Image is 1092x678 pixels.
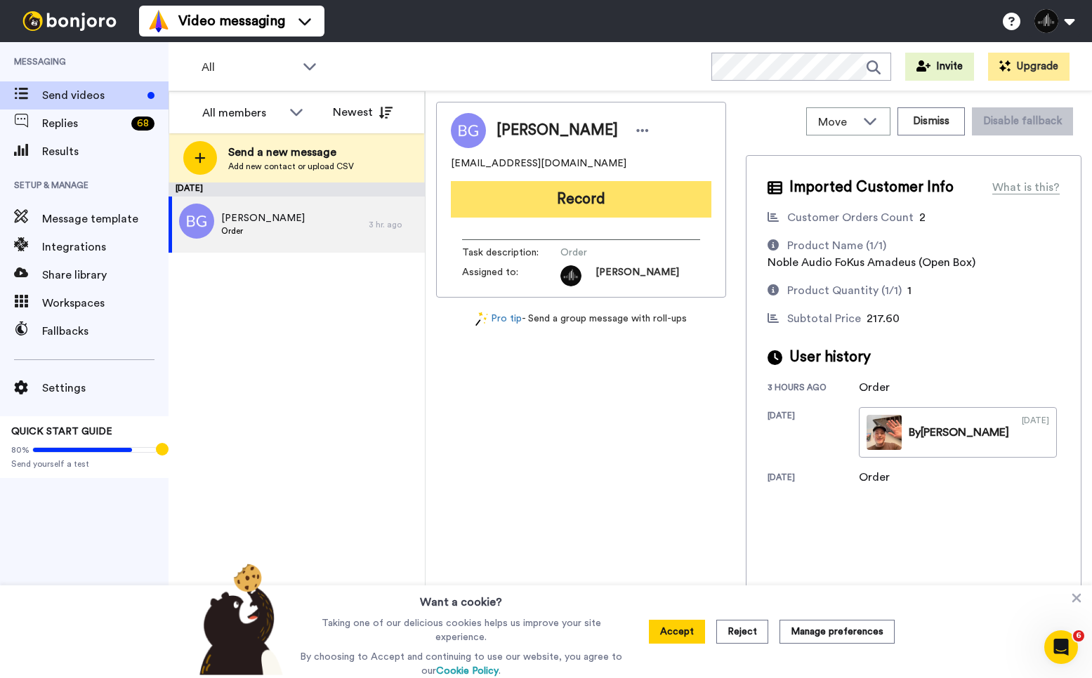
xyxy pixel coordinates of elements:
[451,181,711,218] button: Record
[919,212,926,223] span: 2
[420,585,502,611] h3: Want a cookie?
[156,443,169,456] div: Tooltip anchor
[179,204,214,239] img: bg.png
[768,472,859,486] div: [DATE]
[496,120,618,141] span: [PERSON_NAME]
[789,347,871,368] span: User history
[818,114,856,131] span: Move
[768,257,975,268] span: Noble Audio FoKus Amadeus (Open Box)
[1073,630,1084,642] span: 6
[42,211,169,227] span: Message template
[1044,630,1078,664] iframe: Intercom live chat
[475,312,522,326] a: Pro tip
[42,239,169,255] span: Integrations
[867,415,902,450] img: f7c7495a-b2d0-42e7-916e-3a38916b15ce-thumb.jpg
[42,267,169,284] span: Share library
[42,87,142,104] span: Send videos
[789,177,954,198] span: Imported Customer Info
[768,382,859,396] div: 3 hours ago
[17,11,122,31] img: bj-logo-header-white.svg
[202,59,296,76] span: All
[451,113,486,148] img: Image of Bryce Groves
[228,161,354,172] span: Add new contact or upload CSV
[147,10,170,32] img: vm-color.svg
[649,620,705,644] button: Accept
[768,410,859,458] div: [DATE]
[42,323,169,340] span: Fallbacks
[859,379,929,396] div: Order
[296,616,626,644] p: Taking one of our delicious cookies helps us improve your site experience.
[907,285,912,296] span: 1
[221,211,305,225] span: [PERSON_NAME]
[897,107,965,135] button: Dismiss
[1022,415,1049,450] div: [DATE]
[596,265,679,286] span: [PERSON_NAME]
[202,105,282,121] div: All members
[228,144,354,161] span: Send a new message
[787,237,886,254] div: Product Name (1/1)
[462,246,560,260] span: Task description :
[462,265,560,286] span: Assigned to:
[42,143,169,160] span: Results
[716,620,768,644] button: Reject
[42,295,169,312] span: Workspaces
[988,53,1070,81] button: Upgrade
[451,157,626,171] span: [EMAIL_ADDRESS][DOMAIN_NAME]
[169,182,425,197] div: [DATE]
[787,209,914,226] div: Customer Orders Count
[867,313,900,324] span: 217.60
[296,650,626,678] p: By choosing to Accept and continuing to use our website, you agree to our .
[909,424,1009,441] div: By [PERSON_NAME]
[131,117,154,131] div: 68
[560,246,694,260] span: Order
[779,620,895,644] button: Manage preferences
[905,53,974,81] button: Invite
[42,380,169,397] span: Settings
[859,469,929,486] div: Order
[187,563,291,675] img: bear-with-cookie.png
[436,666,499,676] a: Cookie Policy
[992,179,1060,196] div: What is this?
[11,427,112,437] span: QUICK START GUIDE
[475,312,488,326] img: magic-wand.svg
[11,458,157,470] span: Send yourself a test
[436,312,726,326] div: - Send a group message with roll-ups
[787,310,861,327] div: Subtotal Price
[178,11,285,31] span: Video messaging
[560,265,581,286] img: 8eebf7b9-0f15-494c-9298-6f0cbaddf06e-1708084966.jpg
[11,444,29,456] span: 80%
[42,115,126,132] span: Replies
[859,407,1057,458] a: By[PERSON_NAME][DATE]
[369,219,418,230] div: 3 hr. ago
[221,225,305,237] span: Order
[787,282,902,299] div: Product Quantity (1/1)
[972,107,1073,135] button: Disable fallback
[322,98,403,126] button: Newest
